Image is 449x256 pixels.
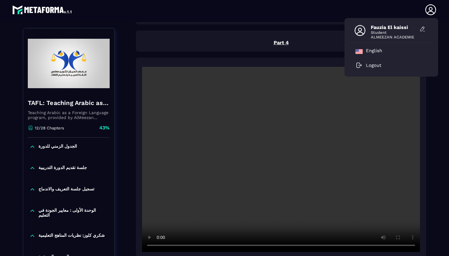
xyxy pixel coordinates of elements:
p: 43% [99,124,110,131]
span: ALMEEZAN ACADEMIE [371,35,417,39]
p: الجدول الزمني للدورة [38,144,77,150]
p: تسجيل جلسة التعريف والاندماج [38,186,94,193]
u: Part 4 [274,40,289,45]
img: logo [12,4,73,16]
p: 12/28 Chapters [35,126,64,130]
span: Student [371,30,417,35]
p: Logout [366,63,381,68]
img: banner [28,33,110,94]
h4: TAFL: Teaching Arabic as a Foreign Language program - June [28,99,110,107]
p: جلسة تقديم الدورة التدريبية [38,165,87,171]
p: English [366,48,382,55]
span: Fauzia El kaissi [371,24,417,30]
p: Teaching Arabic as a Foreign Language program, provided by AlMeezan Academy in the [GEOGRAPHIC_DATA] [28,110,110,120]
p: الوحدة الأولى : معايير الجودة في التعليم [38,208,108,218]
p: شكري كلوز: نظریات المناھج التعلیمیة [38,233,105,239]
